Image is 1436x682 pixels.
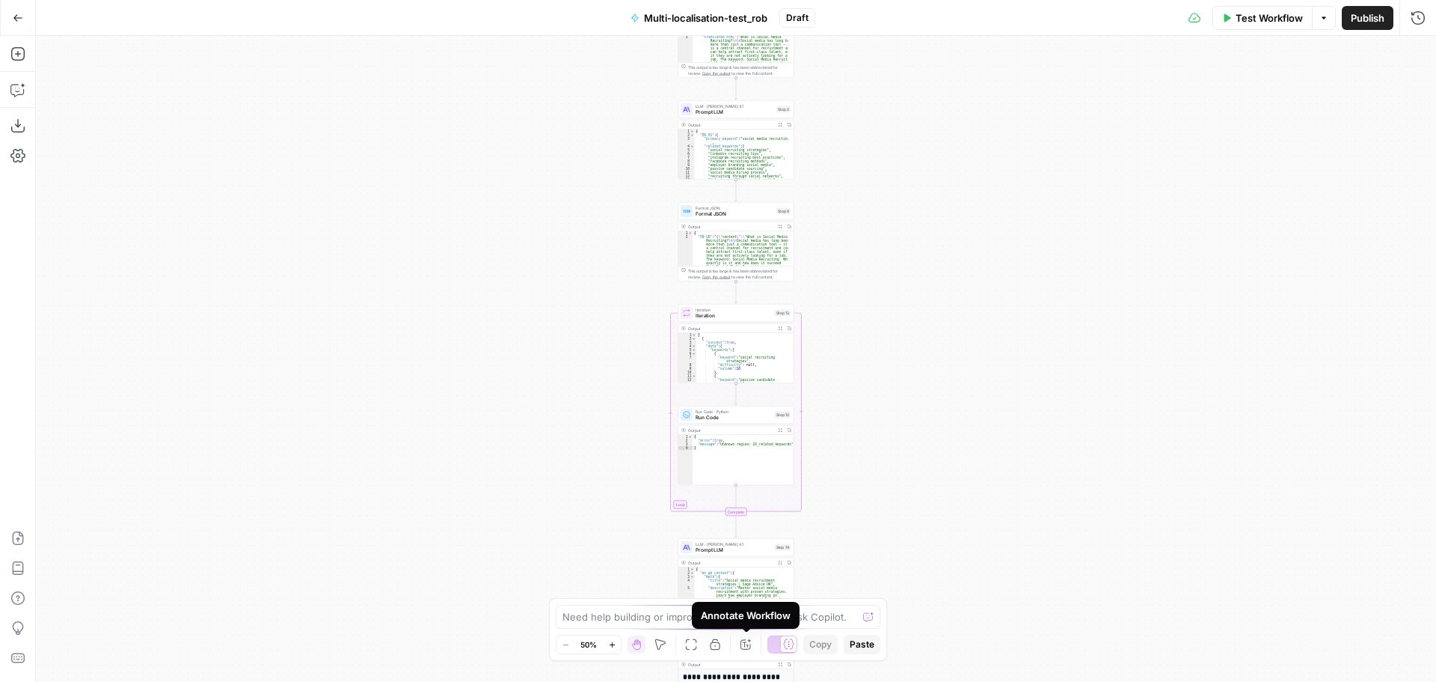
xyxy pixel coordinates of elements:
[1351,10,1384,25] span: Publish
[678,159,695,163] div: 8
[735,180,737,201] g: Edge from step_2 to step_9
[688,560,773,566] div: Output
[696,103,773,109] span: LLM · [PERSON_NAME] 4.1
[678,579,695,586] div: 4
[690,567,695,571] span: Toggle code folding, rows 1 through 11
[735,281,737,303] g: Edge from step_9 to step_13
[678,333,696,337] div: 1
[844,635,880,654] button: Paste
[678,367,696,371] div: 9
[692,333,696,337] span: Toggle code folding, rows 1 through 163
[701,608,791,623] div: Annotate Workflow
[809,638,832,651] span: Copy
[690,571,695,575] span: Toggle code folding, rows 2 through 10
[688,231,693,235] span: Toggle code folding, rows 1 through 3
[678,508,794,516] div: Complete
[688,122,773,128] div: Output
[696,109,773,116] span: Prompt LLM
[678,371,696,374] div: 10
[690,575,695,579] span: Toggle code folding, rows 3 through 7
[1342,6,1393,30] button: Publish
[725,508,747,516] div: Complete
[678,178,695,182] div: 13
[678,171,695,174] div: 11
[678,586,695,605] div: 5
[678,156,695,159] div: 7
[1236,10,1303,25] span: Test Workflow
[850,638,874,651] span: Paste
[678,348,696,352] div: 5
[702,275,731,279] span: Copy the output
[678,163,695,167] div: 9
[735,383,737,405] g: Edge from step_13 to step_12
[678,100,794,180] div: LLM · [PERSON_NAME] 4.1Prompt LLMStep 2Output{ "EN_US":{ "primary_keyword":"social media recruiti...
[678,571,695,575] div: 2
[692,337,696,341] span: Toggle code folding, rows 2 through 36
[678,442,693,446] div: 3
[580,639,597,651] span: 50%
[678,152,695,156] div: 6
[688,662,773,668] div: Output
[678,174,695,178] div: 12
[803,635,838,654] button: Copy
[678,144,695,148] div: 4
[775,310,791,317] div: Step 13
[696,546,772,554] span: Prompt LLM
[690,133,695,137] span: Toggle code folding, rows 2 through 16
[702,71,731,76] span: Copy the output
[735,516,737,538] g: Edge from step_13-iteration-end to step_14
[690,130,695,133] span: Toggle code folding, rows 1 through 47
[678,363,696,367] div: 8
[688,64,791,76] div: This output is too large & has been abbreviated for review. to view the full content.
[678,435,693,439] div: 1
[1212,6,1312,30] button: Test Workflow
[678,356,696,363] div: 7
[688,427,773,433] div: Output
[688,268,791,280] div: This output is too large & has been abbreviated for review. to view the full content.
[678,378,696,386] div: 12
[688,224,773,230] div: Output
[622,6,776,30] button: Multi-localisation-test_rob
[786,11,808,25] span: Draft
[678,575,695,579] div: 3
[696,312,772,320] span: Iteration
[678,567,695,571] div: 1
[688,326,773,332] div: Output
[678,406,794,485] div: Run Code · PythonRun CodeStep 12Output{ "error":true, "message":"Unknown region: ZA_related_keywo...
[696,414,772,421] span: Run Code
[678,446,693,450] div: 4
[696,307,772,313] span: Iteration
[692,348,696,352] span: Toggle code folding, rows 5 through 31
[696,205,773,211] span: Format JSON
[696,541,772,547] span: LLM · [PERSON_NAME] 4.1
[678,167,695,171] div: 10
[678,344,696,348] div: 4
[775,412,791,418] div: Step 12
[776,208,791,215] div: Step 9
[678,202,794,281] div: Format JSONFormat JSONStep 9Output{ "EN-GB":"{\"content\":\"What is Social Media Recruiting?\n\nS...
[692,344,696,348] span: Toggle code folding, rows 4 through 32
[688,435,693,439] span: Toggle code folding, rows 1 through 4
[678,137,695,144] div: 3
[678,341,696,344] div: 3
[678,231,693,235] div: 1
[692,374,696,378] span: Toggle code folding, rows 11 through 15
[775,544,791,551] div: Step 14
[678,374,696,378] div: 11
[678,130,695,133] div: 1
[678,304,794,383] div: LoopIterationIterationStep 13Output[ { "success":true, "data":{ "keywords":[ { "keyword":"social ...
[692,352,696,356] span: Toggle code folding, rows 6 through 10
[678,538,794,618] div: LLM · [PERSON_NAME] 4.1Prompt LLMStep 14Output{ "en_gb_content":{ "meta":{ "title":"Social media ...
[678,439,693,442] div: 2
[678,133,695,137] div: 2
[696,210,773,218] span: Format JSON
[696,409,772,415] span: Run Code · Python
[776,106,791,113] div: Step 2
[678,352,696,356] div: 6
[678,148,695,152] div: 5
[644,10,767,25] span: Multi-localisation-test_rob
[678,337,696,341] div: 2
[690,144,695,148] span: Toggle code folding, rows 4 through 15
[735,78,737,100] g: Edge from step_1 to step_2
